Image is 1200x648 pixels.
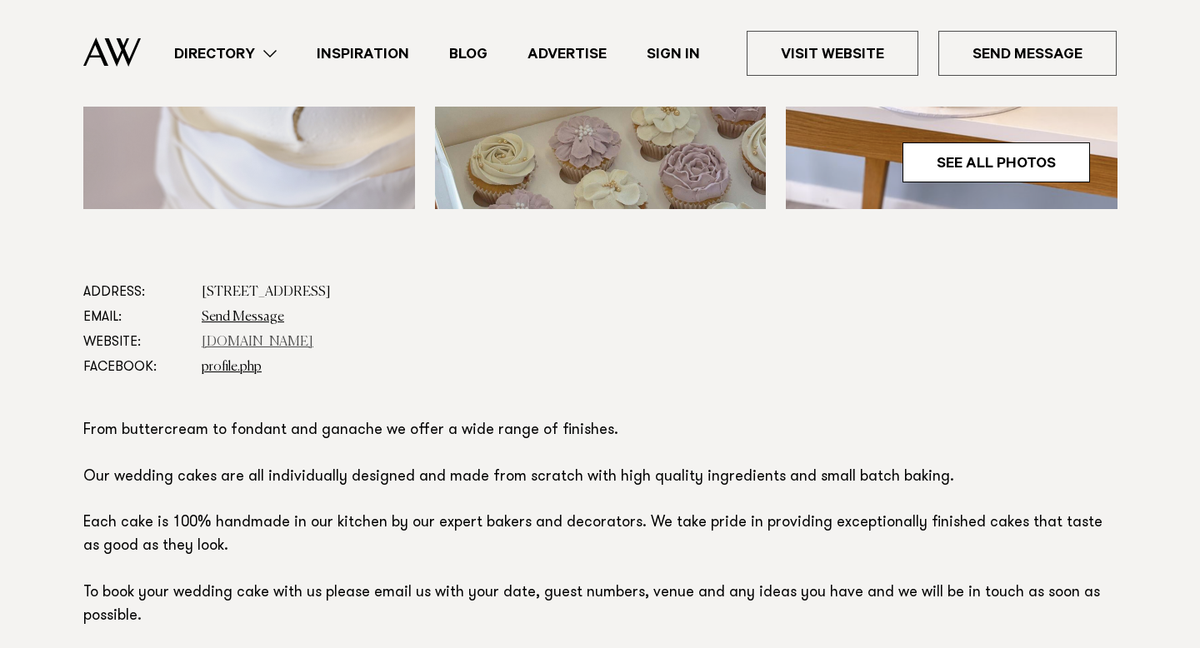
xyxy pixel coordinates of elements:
[938,31,1117,76] a: Send Message
[83,330,188,355] dt: Website:
[83,420,1117,629] p: From buttercream to fondant and ganache we offer a wide range of finishes. Our wedding cakes are ...
[202,361,262,374] a: profile.php
[902,142,1090,182] a: See All Photos
[297,42,429,65] a: Inspiration
[202,336,313,349] a: [DOMAIN_NAME]
[429,42,507,65] a: Blog
[507,42,627,65] a: Advertise
[154,42,297,65] a: Directory
[83,37,141,67] img: Auckland Weddings Logo
[83,355,188,380] dt: Facebook:
[83,305,188,330] dt: Email:
[627,42,720,65] a: Sign In
[202,311,284,324] a: Send Message
[83,280,188,305] dt: Address:
[202,280,1117,305] dd: [STREET_ADDRESS]
[747,31,918,76] a: Visit Website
